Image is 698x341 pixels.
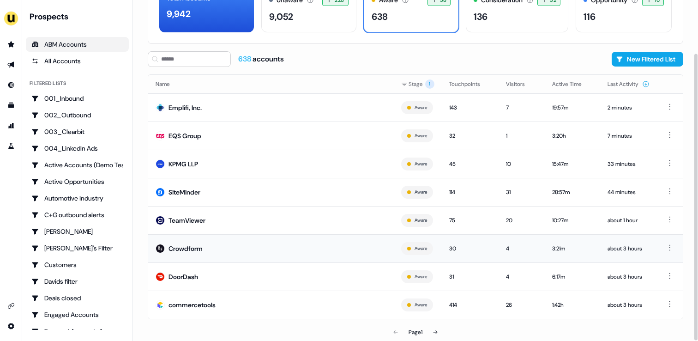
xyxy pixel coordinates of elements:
[415,160,427,168] button: Aware
[552,244,593,253] div: 3:21m
[238,54,284,64] div: accounts
[506,159,537,169] div: 10
[4,319,18,334] a: Go to integrations
[167,7,191,21] div: 9,942
[26,108,129,122] a: Go to 002_Outbound
[608,244,650,253] div: about 3 hours
[26,174,129,189] a: Go to Active Opportunities
[31,277,123,286] div: Davids filter
[168,103,202,112] div: Emplifi, Inc.
[506,103,537,112] div: 7
[608,300,650,310] div: about 3 hours
[26,291,129,305] a: Go to Deals closed
[4,118,18,133] a: Go to attribution
[506,244,537,253] div: 4
[31,310,123,319] div: Engaged Accounts
[31,210,123,219] div: C+G outbound alerts
[415,188,427,196] button: Aware
[31,94,123,103] div: 001_Inbound
[26,274,129,289] a: Go to Davids filter
[168,272,198,281] div: DoorDash
[608,216,650,225] div: about 1 hour
[449,76,491,92] button: Touchpoints
[372,10,388,24] div: 638
[4,139,18,153] a: Go to experiments
[31,244,123,253] div: [PERSON_NAME]'s Filter
[26,124,129,139] a: Go to 003_Clearbit
[31,260,123,269] div: Customers
[4,37,18,52] a: Go to prospects
[409,328,422,337] div: Page 1
[31,194,123,203] div: Automotive industry
[238,54,253,64] span: 638
[26,141,129,156] a: Go to 004_LinkedIn Ads
[506,216,537,225] div: 20
[608,159,650,169] div: 33 minutes
[552,159,593,169] div: 15:47m
[26,37,129,52] a: ABM Accounts
[506,272,537,281] div: 4
[584,10,596,24] div: 116
[168,131,201,140] div: EQS Group
[31,144,123,153] div: 004_LinkedIn Ads
[30,11,129,22] div: Prospects
[168,159,198,169] div: KPMG LLP
[552,103,593,112] div: 19:57m
[168,244,203,253] div: Crowdform
[415,273,427,281] button: Aware
[26,207,129,222] a: Go to C+G outbound alerts
[168,188,200,197] div: SiteMinder
[401,79,434,89] div: Stage
[415,132,427,140] button: Aware
[148,75,394,93] th: Name
[552,216,593,225] div: 10:27m
[26,158,129,172] a: Go to Active Accounts (Demo Test)
[31,40,123,49] div: ABM Accounts
[506,76,536,92] button: Visitors
[26,257,129,272] a: Go to Customers
[31,293,123,303] div: Deals closed
[415,216,427,225] button: Aware
[449,216,491,225] div: 75
[26,307,129,322] a: Go to Engaged Accounts
[449,159,491,169] div: 45
[552,188,593,197] div: 28:57m
[31,227,123,236] div: [PERSON_NAME]
[30,79,66,87] div: Filtered lists
[506,300,537,310] div: 26
[31,127,123,136] div: 003_Clearbit
[26,241,129,256] a: Go to Charlotte's Filter
[506,188,537,197] div: 31
[608,131,650,140] div: 7 minutes
[474,10,487,24] div: 136
[425,79,434,89] span: 1
[608,188,650,197] div: 44 minutes
[31,110,123,120] div: 002_Outbound
[31,160,123,170] div: Active Accounts (Demo Test)
[4,78,18,92] a: Go to Inbound
[415,244,427,253] button: Aware
[26,91,129,106] a: Go to 001_Inbound
[552,272,593,281] div: 6:17m
[449,300,491,310] div: 414
[608,272,650,281] div: about 3 hours
[506,131,537,140] div: 1
[26,224,129,239] a: Go to Charlotte Stone
[449,103,491,112] div: 143
[26,191,129,206] a: Go to Automotive industry
[4,298,18,313] a: Go to integrations
[608,103,650,112] div: 2 minutes
[31,56,123,66] div: All Accounts
[415,301,427,309] button: Aware
[612,52,683,67] button: New Filtered List
[26,324,129,339] a: Go to Engaged Accounts 1
[449,244,491,253] div: 30
[4,57,18,72] a: Go to outbound experience
[552,300,593,310] div: 1:42h
[608,76,650,92] button: Last Activity
[449,272,491,281] div: 31
[269,10,293,24] div: 9,052
[552,76,593,92] button: Active Time
[26,54,129,68] a: All accounts
[31,327,123,336] div: Engaged Accounts 1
